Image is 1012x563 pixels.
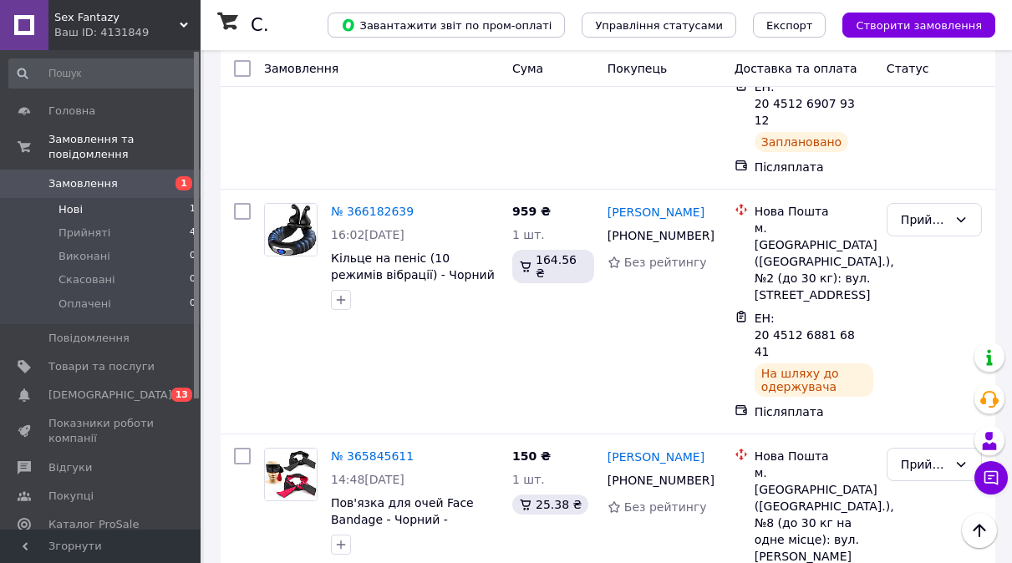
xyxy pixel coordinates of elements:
span: Замовлення та повідомлення [48,132,201,162]
a: [PERSON_NAME] [608,449,704,465]
a: Кільце на пеніс (10 режимів вібрації) - Чорний - 7,3*1,9 см [331,251,495,298]
span: Товари та послуги [48,359,155,374]
span: 959 ₴ [512,205,551,218]
span: Покупець [608,62,667,75]
span: Створити замовлення [856,19,982,32]
span: Завантажити звіт по пром-оплаті [341,18,552,33]
a: № 366182639 [331,205,414,218]
span: Головна [48,104,95,119]
button: Завантажити звіт по пром-оплаті [328,13,565,38]
div: На шляху до одержувача [755,363,873,397]
div: 25.38 ₴ [512,495,588,515]
a: Пов'язка для очей Face Bandage - Чорний - Еротична білизна [331,496,474,543]
div: [PHONE_NUMBER] [604,469,709,492]
span: ЕН: 20 4512 6907 9312 [755,80,855,127]
a: Фото товару [264,448,318,501]
a: № 365845611 [331,449,414,463]
div: [PHONE_NUMBER] [604,224,709,247]
div: Прийнято [901,210,948,229]
input: Пошук [8,58,197,89]
span: 1 [175,176,192,190]
span: Показники роботи компанії [48,416,155,446]
div: 164.56 ₴ [512,250,594,283]
span: Покупці [48,489,94,504]
div: Прийнято [901,455,948,474]
span: Доставка та оплата [735,62,857,75]
span: 1 шт. [512,473,545,486]
span: [DEMOGRAPHIC_DATA] [48,388,172,403]
button: Експорт [753,13,826,38]
button: Управління статусами [582,13,736,38]
div: Нова Пошта [755,448,873,464]
div: Нова Пошта [755,203,873,220]
span: Скасовані [58,272,115,287]
h1: Список замовлень [251,15,420,35]
div: Післяплата [755,159,873,175]
span: Sex Fantazy [54,10,180,25]
button: Наверх [962,513,997,548]
span: ЕН: 20 4512 6881 6841 [755,312,855,358]
span: 4 [190,226,196,241]
span: Управління статусами [595,19,723,32]
span: 0 [190,249,196,264]
span: 16:02[DATE] [331,228,404,241]
a: Фото товару [264,203,318,256]
span: Відгуки [48,460,92,475]
a: [PERSON_NAME] [608,204,704,221]
span: 1 шт. [512,228,545,241]
span: Виконані [58,249,110,264]
span: 1 [190,202,196,217]
a: Створити замовлення [826,18,995,31]
span: 14:48[DATE] [331,473,404,486]
span: Нові [58,202,83,217]
span: Без рейтингу [624,500,707,514]
span: Статус [887,62,929,75]
span: Замовлення [264,62,338,75]
button: Створити замовлення [842,13,995,38]
span: Каталог ProSale [48,517,139,532]
img: Фото товару [265,204,317,256]
span: 13 [171,388,192,402]
button: Чат з покупцем [974,461,1008,495]
div: Ваш ID: 4131849 [54,25,201,40]
span: Оплачені [58,297,111,312]
div: м. [GEOGRAPHIC_DATA] ([GEOGRAPHIC_DATA].), №2 (до 30 кг): вул. [STREET_ADDRESS] [755,220,873,303]
span: 0 [190,272,196,287]
span: Повідомлення [48,331,130,346]
span: 150 ₴ [512,449,551,463]
span: Cума [512,62,543,75]
div: Післяплата [755,403,873,420]
div: Заплановано [755,132,849,152]
span: 0 [190,297,196,312]
span: Замовлення [48,176,118,191]
img: Фото товару [265,449,317,500]
span: Експорт [766,19,813,32]
span: Прийняті [58,226,110,241]
span: Без рейтингу [624,256,707,269]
